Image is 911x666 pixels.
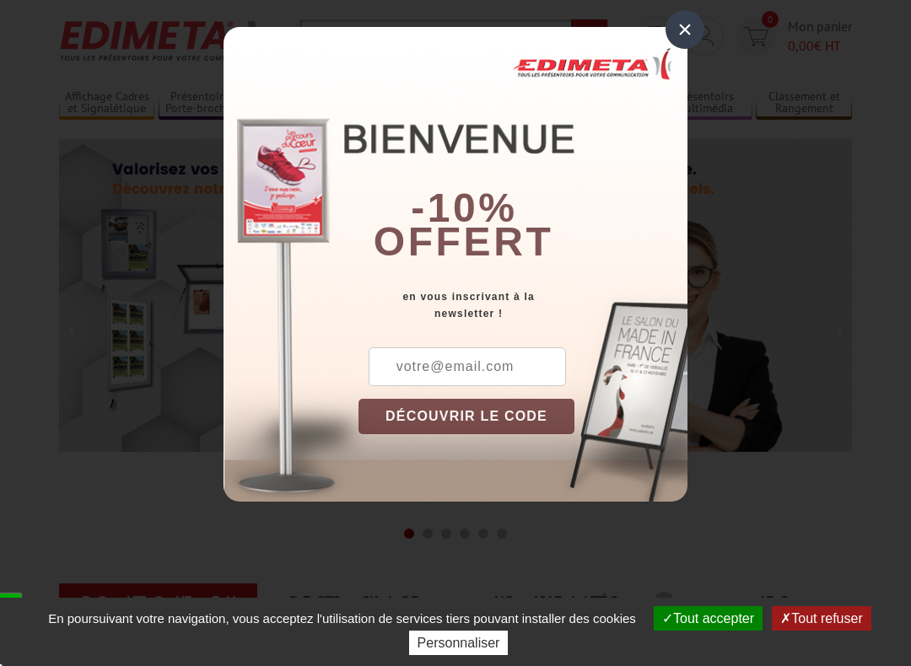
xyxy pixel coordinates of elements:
input: votre@email.com [369,347,566,386]
button: Tout refuser [772,606,871,631]
font: offert [374,219,554,264]
button: DÉCOUVRIR LE CODE [358,399,574,434]
button: Tout accepter [654,606,763,631]
div: en vous inscrivant à la newsletter ! [358,288,687,322]
div: × [666,10,704,49]
b: -10% [411,185,517,230]
span: En poursuivant votre navigation, vous acceptez l'utilisation de services tiers pouvant installer ... [40,611,644,626]
button: Personnaliser (fenêtre modale) [409,631,509,655]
